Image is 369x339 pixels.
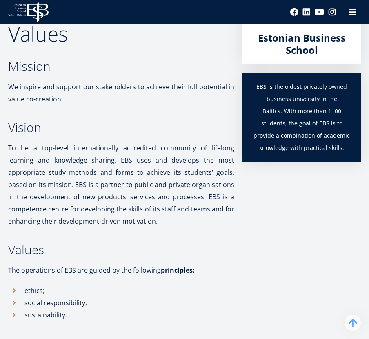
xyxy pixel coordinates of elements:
[8,121,234,134] h3: Vision
[258,31,346,57] span: Estonian Business School
[251,81,353,154] p: EBS is the oldest privately owned business university in the Baltics. With more than 1100 student...
[8,284,234,297] li: ethics;
[8,297,234,309] li: social responsibility;
[328,8,336,16] a: Instagram
[8,60,234,73] h3: Mission
[8,142,234,227] p: To be a top-level internationally accredited community of lifelong learning and knowledge sharing...
[315,8,324,16] a: Youtube
[251,32,353,56] a: Estonian Business School
[8,309,234,321] li: sustainability.
[290,8,298,16] a: Facebook
[8,244,234,256] h3: Values
[8,24,234,44] h2: Values
[161,266,195,275] strong: principles:
[8,81,234,105] p: We inspire and support our stakeholders to achieve their full potential in value co-creation.​
[302,8,311,16] a: Linkedin
[8,264,234,276] p: The operations of EBS are guided by the following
